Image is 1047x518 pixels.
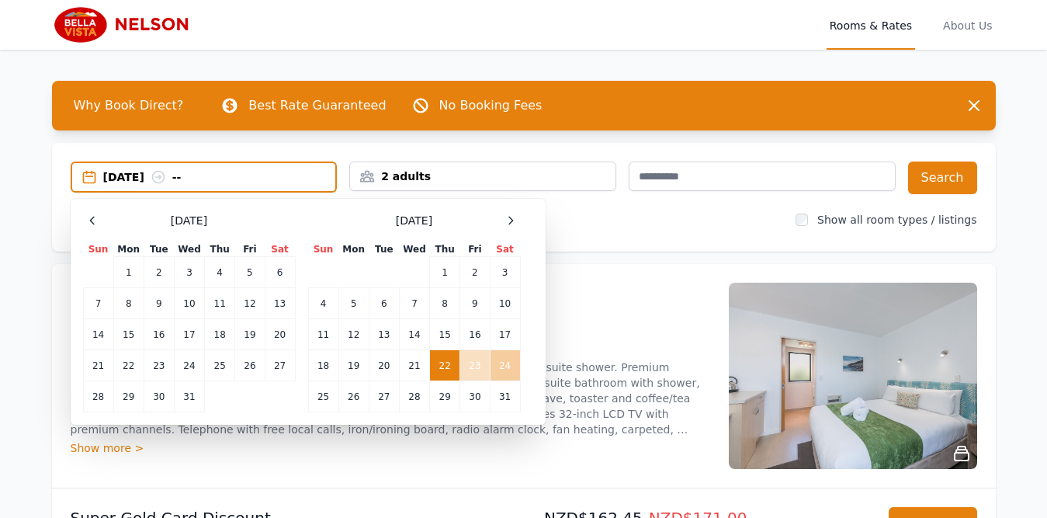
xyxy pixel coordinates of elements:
[113,257,144,288] td: 1
[308,381,338,412] td: 25
[265,257,295,288] td: 6
[399,350,429,381] td: 21
[265,288,295,319] td: 13
[430,350,460,381] td: 22
[490,242,520,257] th: Sat
[144,381,174,412] td: 30
[205,242,235,257] th: Thu
[369,319,399,350] td: 13
[174,319,204,350] td: 17
[61,90,196,121] span: Why Book Direct?
[490,257,520,288] td: 3
[83,288,113,319] td: 7
[908,162,977,194] button: Search
[490,350,520,381] td: 24
[83,381,113,412] td: 28
[369,242,399,257] th: Tue
[338,242,369,257] th: Mon
[83,319,113,350] td: 14
[308,319,338,350] td: 11
[113,242,144,257] th: Mon
[490,381,520,412] td: 31
[248,96,386,115] p: Best Rate Guaranteed
[817,214,976,226] label: Show all room types / listings
[235,350,265,381] td: 26
[338,288,369,319] td: 5
[490,288,520,319] td: 10
[113,288,144,319] td: 8
[205,319,235,350] td: 18
[144,350,174,381] td: 23
[490,319,520,350] td: 17
[460,242,490,257] th: Fri
[235,242,265,257] th: Fri
[205,288,235,319] td: 11
[399,288,429,319] td: 7
[113,319,144,350] td: 15
[265,319,295,350] td: 20
[350,169,615,184] div: 2 adults
[399,381,429,412] td: 28
[113,381,144,412] td: 29
[265,242,295,257] th: Sat
[369,381,399,412] td: 27
[83,350,113,381] td: 21
[83,242,113,257] th: Sun
[430,319,460,350] td: 15
[174,242,204,257] th: Wed
[71,440,710,456] div: Show more >
[205,350,235,381] td: 25
[171,213,207,228] span: [DATE]
[174,381,204,412] td: 31
[430,381,460,412] td: 29
[460,381,490,412] td: 30
[460,257,490,288] td: 2
[399,319,429,350] td: 14
[430,288,460,319] td: 8
[369,350,399,381] td: 20
[103,169,336,185] div: [DATE] --
[338,350,369,381] td: 19
[430,257,460,288] td: 1
[338,381,369,412] td: 26
[369,288,399,319] td: 6
[144,257,174,288] td: 2
[235,319,265,350] td: 19
[460,319,490,350] td: 16
[144,242,174,257] th: Tue
[460,350,490,381] td: 23
[460,288,490,319] td: 9
[113,350,144,381] td: 22
[308,350,338,381] td: 18
[235,288,265,319] td: 12
[439,96,543,115] p: No Booking Fees
[396,213,432,228] span: [DATE]
[430,242,460,257] th: Thu
[144,288,174,319] td: 9
[308,242,338,257] th: Sun
[235,257,265,288] td: 5
[338,319,369,350] td: 12
[205,257,235,288] td: 4
[174,257,204,288] td: 3
[52,6,202,43] img: Bella Vista Motel Nelson
[399,242,429,257] th: Wed
[308,288,338,319] td: 4
[265,350,295,381] td: 27
[174,288,204,319] td: 10
[144,319,174,350] td: 16
[174,350,204,381] td: 24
